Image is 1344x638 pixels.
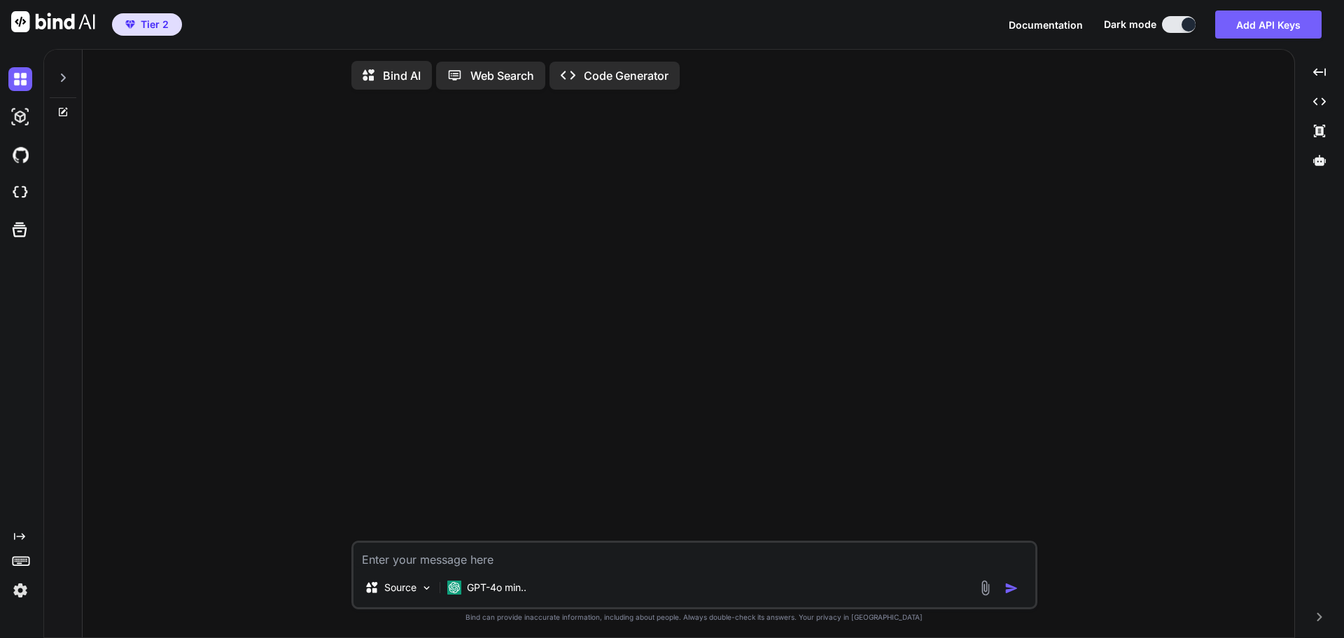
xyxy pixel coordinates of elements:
[141,18,169,32] span: Tier 2
[977,580,993,596] img: attachment
[470,67,534,84] p: Web Search
[8,105,32,129] img: darkAi-studio
[1009,18,1083,32] button: Documentation
[8,143,32,167] img: githubDark
[584,67,668,84] p: Code Generator
[384,581,416,595] p: Source
[125,20,135,29] img: premium
[8,578,32,602] img: settings
[1004,581,1018,595] img: icon
[351,612,1037,623] p: Bind can provide inaccurate information, including about people. Always double-check its answers....
[11,11,95,32] img: Bind AI
[112,13,182,36] button: premiumTier 2
[1104,18,1156,32] span: Dark mode
[8,67,32,91] img: darkChat
[447,581,461,595] img: GPT-4o mini
[1215,11,1322,39] button: Add API Keys
[383,67,421,84] p: Bind AI
[421,582,433,594] img: Pick Models
[1009,19,1083,31] span: Documentation
[467,581,526,595] p: GPT-4o min..
[8,181,32,204] img: cloudideIcon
